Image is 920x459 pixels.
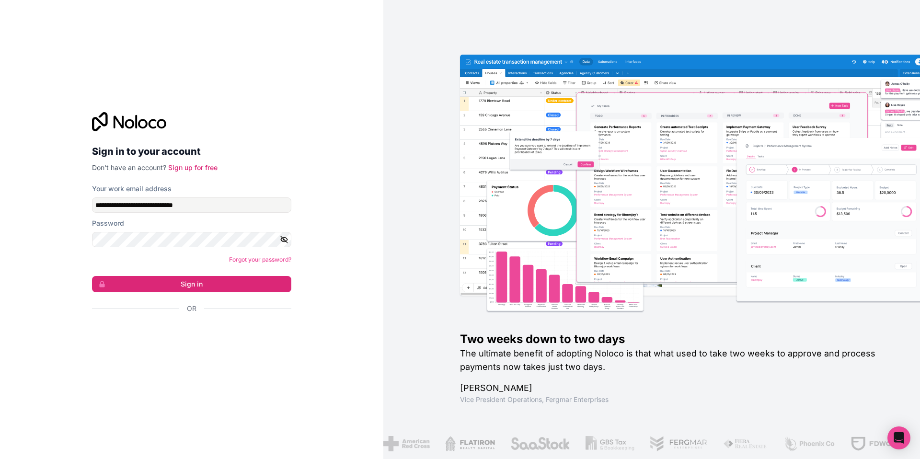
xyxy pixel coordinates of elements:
div: Open Intercom Messenger [887,426,910,449]
input: Password [92,232,291,247]
input: Email address [92,197,291,213]
img: /assets/american-red-cross-BAupjrZR.png [383,436,430,451]
span: Or [187,304,196,313]
h1: Two weeks down to two days [460,332,889,347]
img: /assets/flatiron-C8eUkumj.png [445,436,495,451]
h2: Sign in to your account [92,143,291,160]
img: /assets/saastock-C6Zbiodz.png [510,436,571,451]
label: Password [92,218,124,228]
img: /assets/gbstax-C-GtDUiK.png [586,436,634,451]
h2: The ultimate benefit of adopting Noloco is that what used to take two weeks to approve and proces... [460,347,889,374]
a: Sign up for free [168,163,218,172]
iframe: Sign in with Google Button [87,324,288,345]
img: /assets/fiera-fwj2N5v4.png [723,436,768,451]
img: /assets/phoenix-BREaitsQ.png [783,436,835,451]
h1: [PERSON_NAME] [460,381,889,395]
a: Forgot your password? [229,256,291,263]
img: /assets/fdworks-Bi04fVtw.png [851,436,907,451]
h1: Vice President Operations , Fergmar Enterprises [460,395,889,404]
img: /assets/fergmar-CudnrXN5.png [650,436,708,451]
span: Don't have an account? [92,163,166,172]
button: Sign in [92,276,291,292]
label: Your work email address [92,184,172,194]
